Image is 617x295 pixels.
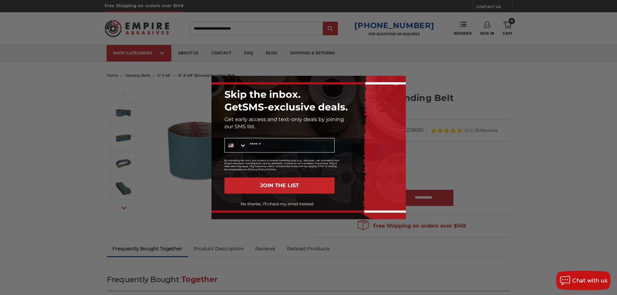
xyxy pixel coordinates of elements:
a: Terms [268,168,276,171]
span: our SMS list. [224,123,256,130]
button: Close dialog [393,81,399,87]
span: Chat with us [572,278,607,284]
button: JOIN THE LIST [224,177,335,194]
button: Search Countries [225,138,246,152]
button: Chat with us [556,271,611,290]
span: SMS-exclusive deals. [242,101,348,113]
p: By submitting this form, you consent to receive marketing texts (e.g., discounts, cart reminders)... [224,159,341,171]
a: Privacy Policy [248,168,266,171]
img: United States [228,143,234,148]
span: Get early access and text-only deals by joining [224,116,344,122]
span: Skip the inbox. [224,88,301,100]
button: No thanks, I'll check my email instead [220,199,335,210]
span: Get [224,101,242,113]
